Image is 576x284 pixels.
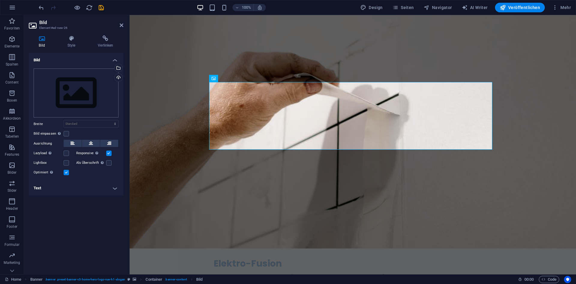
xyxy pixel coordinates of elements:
[29,35,57,48] h4: Bild
[5,276,21,283] a: Klick, um Auswahl aufzuheben. Doppelklick öffnet Seitenverwaltung
[88,35,123,48] h4: Verlinken
[85,4,93,11] button: reload
[30,276,203,283] nav: breadcrumb
[133,278,136,281] i: Element verfügt über einen Hintergrund
[7,98,17,103] p: Boxen
[539,276,559,283] button: Code
[34,169,64,176] label: Optimiert
[29,181,123,195] h4: Text
[5,134,19,139] p: Tabellen
[97,4,105,11] button: save
[232,4,254,11] button: 100%
[30,276,43,283] span: Klick zum Auswählen. Doppelklick zum Bearbeiten
[424,5,452,11] span: Navigator
[518,276,534,283] h6: Session-Zeit
[34,140,64,147] label: Ausrichtung
[86,4,93,11] i: Seite neu laden
[5,152,19,157] p: Features
[39,20,123,25] h2: Bild
[392,5,414,11] span: Seiten
[76,159,106,166] label: Als Überschrift
[552,5,571,11] span: Mehr
[358,3,385,12] div: Design (Strg+Alt+Y)
[165,276,187,283] span: . banner-content
[145,276,162,283] span: Klick zum Auswählen. Doppelklick zum Bearbeiten
[7,188,17,193] p: Slider
[241,4,251,11] h6: 100%
[34,150,64,157] label: Lazyload
[6,206,18,211] p: Header
[38,4,45,11] i: Rückgängig: Element hinzufügen (Strg+Z)
[4,242,20,247] p: Formular
[500,5,540,11] span: Veröffentlichen
[541,276,556,283] span: Code
[4,44,20,49] p: Elemente
[459,3,490,12] button: AI Writer
[4,260,20,265] p: Marketing
[34,122,64,126] label: Breite
[34,130,64,137] label: Bild einpassen
[358,3,385,12] button: Design
[529,277,529,282] span: :
[29,53,123,64] h4: Bild
[34,159,64,166] label: Lightbox
[5,80,19,85] p: Content
[7,170,17,175] p: Bilder
[34,69,118,118] div: Wähle aus deinen Dateien, Stockfotos oder lade Dateien hoch
[564,276,571,283] button: Usercentrics
[524,276,534,283] span: 00 00
[4,26,20,31] p: Favoriten
[73,4,81,11] button: Klicke hier, um den Vorschau-Modus zu verlassen
[550,3,573,12] button: Mehr
[421,3,454,12] button: Navigator
[45,276,125,283] span: . banner .preset-banner-v3-home-hero-logo-nav-h1-slogan
[98,4,105,11] i: Save (Ctrl+S)
[6,62,18,67] p: Spalten
[196,276,202,283] span: Klick zum Auswählen. Doppelklick zum Bearbeiten
[127,278,130,281] i: Dieses Element ist ein anpassbares Preset
[37,4,45,11] button: undo
[3,116,21,121] p: Akkordeon
[360,5,383,11] span: Design
[257,5,262,10] i: Bei Größenänderung Zoomstufe automatisch an das gewählte Gerät anpassen.
[76,150,106,157] label: Responsive
[462,5,488,11] span: AI Writer
[495,3,545,12] button: Veröffentlichen
[390,3,416,12] button: Seiten
[7,224,17,229] p: Footer
[39,25,111,31] h3: Element #ed-new-26
[57,35,88,48] h4: Style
